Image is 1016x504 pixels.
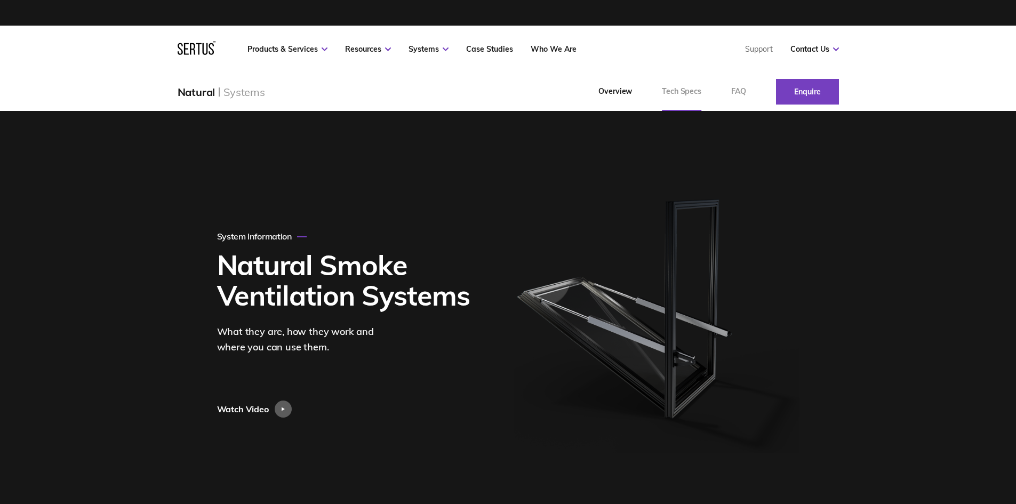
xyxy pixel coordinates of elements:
a: Case Studies [466,44,513,54]
a: Products & Services [247,44,327,54]
a: Contact Us [790,44,839,54]
a: Enquire [776,79,839,105]
h1: Natural Smoke Ventilation Systems [217,250,479,310]
div: System Information [217,231,307,242]
a: Resources [345,44,391,54]
div: Watch Video [217,401,269,418]
a: Systems [409,44,449,54]
a: Who We Are [531,44,577,54]
div: What they are, how they work and where you can use them. [217,324,393,355]
a: Tech Specs [647,73,716,111]
div: Natural [178,85,215,99]
div: Systems [223,85,265,99]
a: Support [745,44,773,54]
a: FAQ [716,73,761,111]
